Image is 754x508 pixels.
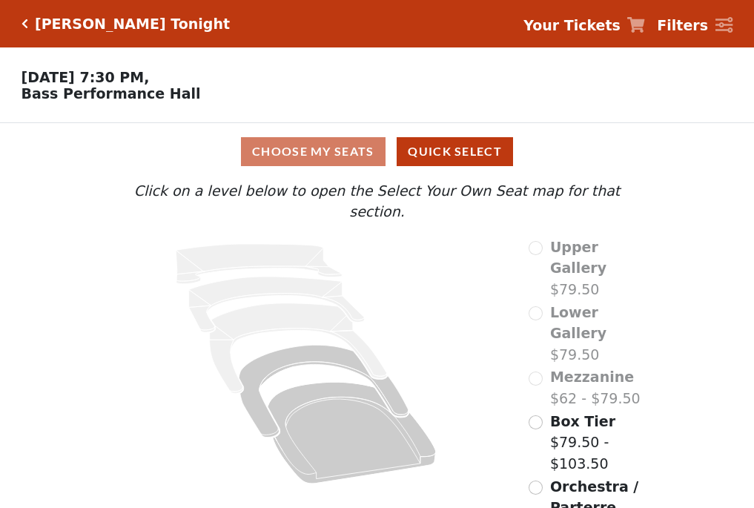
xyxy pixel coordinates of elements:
path: Lower Gallery - Seats Available: 0 [189,277,365,332]
label: $79.50 - $103.50 [550,411,649,475]
span: Upper Gallery [550,239,606,277]
a: Click here to go back to filters [22,19,28,29]
a: Your Tickets [523,15,645,36]
span: Mezzanine [550,369,634,385]
span: Box Tier [550,413,615,429]
button: Quick Select [397,137,513,166]
strong: Your Tickets [523,17,621,33]
label: $79.50 [550,302,649,366]
p: Click on a level below to open the Select Your Own Seat map for that section. [105,180,649,222]
span: Lower Gallery [550,304,606,342]
path: Upper Gallery - Seats Available: 0 [176,244,343,284]
path: Orchestra / Parterre Circle - Seats Available: 572 [268,382,437,484]
label: $79.50 [550,237,649,300]
strong: Filters [657,17,708,33]
a: Filters [657,15,732,36]
h5: [PERSON_NAME] Tonight [35,16,230,33]
label: $62 - $79.50 [550,366,641,409]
